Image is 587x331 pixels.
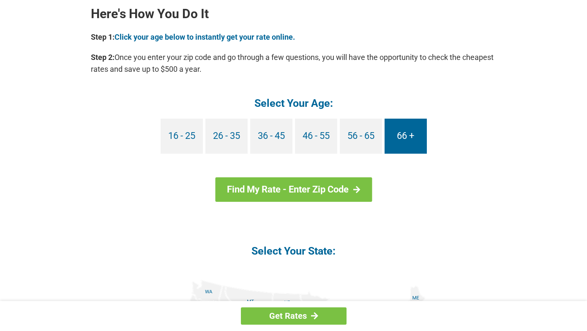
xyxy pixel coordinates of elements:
[115,33,295,41] a: Click your age below to instantly get your rate online.
[241,307,347,325] a: Get Rates
[215,177,372,202] a: Find My Rate - Enter Zip Code
[91,53,115,62] b: Step 2:
[250,119,292,154] a: 36 - 45
[91,33,115,41] b: Step 1:
[340,119,382,154] a: 56 - 65
[205,119,248,154] a: 26 - 35
[385,119,427,154] a: 66 +
[295,119,337,154] a: 46 - 55
[161,119,203,154] a: 16 - 25
[91,244,497,258] h4: Select Your State:
[91,96,497,110] h4: Select Your Age:
[91,52,497,75] p: Once you enter your zip code and go through a few questions, you will have the opportunity to che...
[91,7,497,21] h2: Here's How You Do It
